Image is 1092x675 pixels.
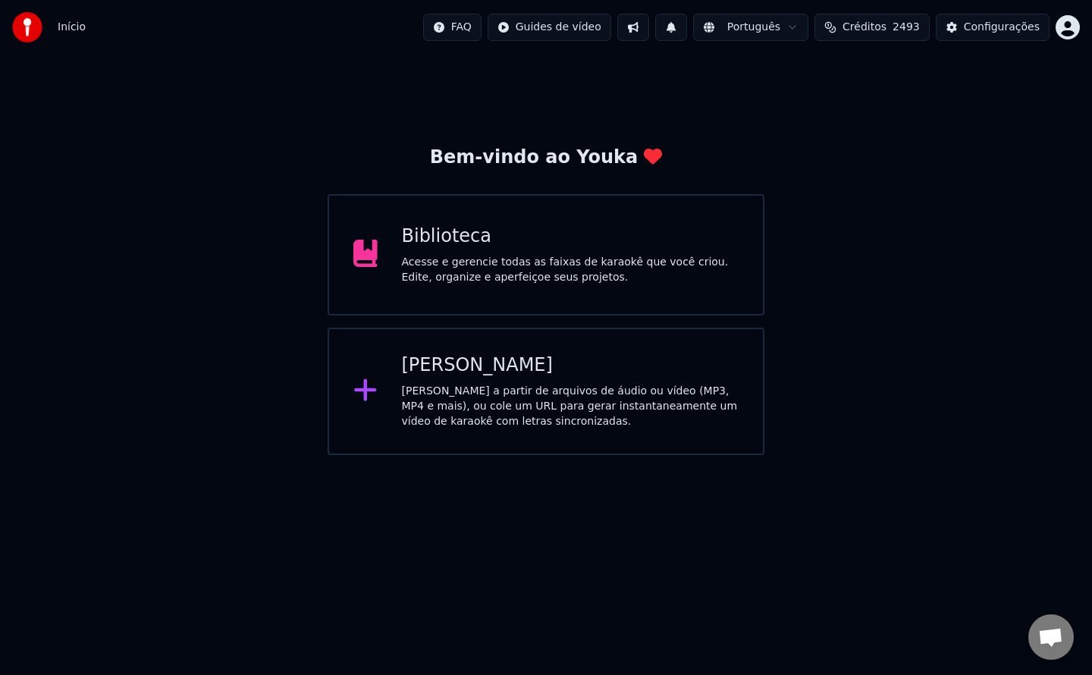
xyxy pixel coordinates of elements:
img: youka [12,12,42,42]
div: [PERSON_NAME] [402,353,739,378]
span: 2493 [893,20,920,35]
div: Biblioteca [402,224,739,249]
div: [PERSON_NAME] a partir de arquivos de áudio ou vídeo (MP3, MP4 e mais), ou cole um URL para gerar... [402,384,739,429]
nav: breadcrumb [58,20,86,35]
button: Configurações [936,14,1050,41]
button: FAQ [423,14,482,41]
a: Open chat [1028,614,1074,660]
button: Guides de vídeo [488,14,611,41]
span: Início [58,20,86,35]
div: Acesse e gerencie todas as faixas de karaokê que você criou. Edite, organize e aperfeiçoe seus pr... [402,255,739,285]
div: Bem-vindo ao Youka [430,146,662,170]
span: Créditos [843,20,886,35]
div: Configurações [964,20,1040,35]
button: Créditos2493 [814,14,930,41]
